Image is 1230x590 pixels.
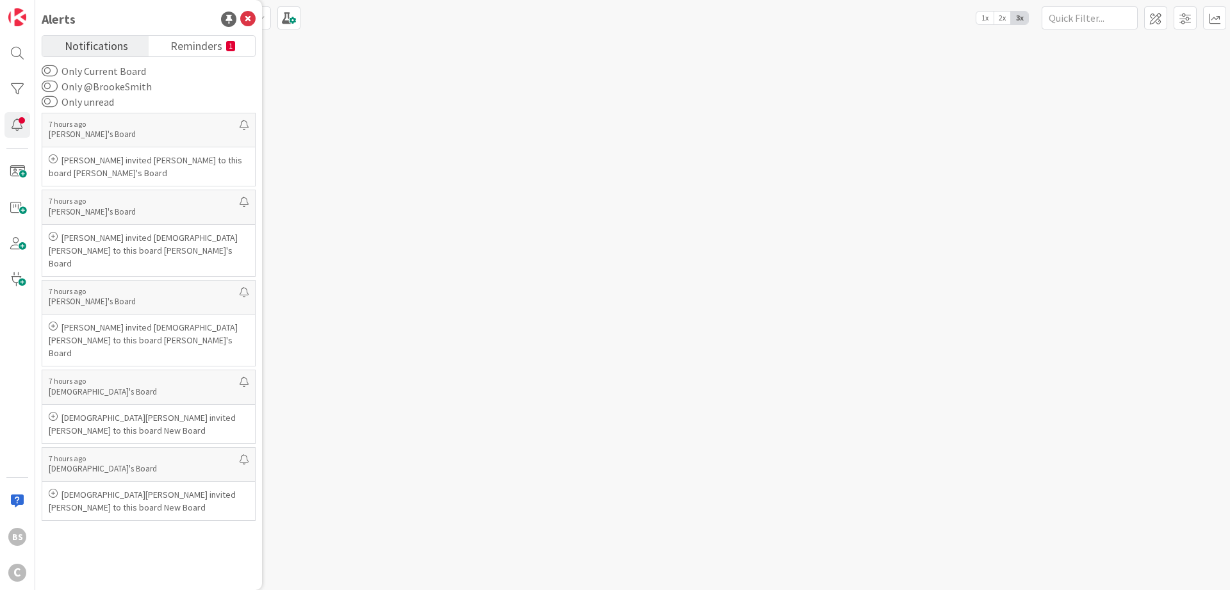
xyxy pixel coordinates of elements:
[49,321,249,359] p: [PERSON_NAME] invited [DEMOGRAPHIC_DATA][PERSON_NAME] to this board [PERSON_NAME]'s Board
[976,12,994,24] span: 1x
[49,377,240,386] p: 7 hours ago
[170,36,222,54] span: Reminders
[65,36,128,54] span: Notifications
[49,386,240,398] p: [DEMOGRAPHIC_DATA]'s Board
[994,12,1011,24] span: 2x
[42,94,114,110] label: Only unread
[49,129,240,140] p: [PERSON_NAME]'s Board
[42,63,146,79] label: Only Current Board
[8,564,26,582] div: C
[226,41,235,51] small: 1
[49,120,240,129] p: 7 hours ago
[49,454,240,463] p: 7 hours ago
[49,296,240,307] p: [PERSON_NAME]'s Board
[49,488,249,514] p: [DEMOGRAPHIC_DATA][PERSON_NAME] invited [PERSON_NAME] to this board New Board
[1042,6,1138,29] input: Quick Filter...
[49,463,240,475] p: [DEMOGRAPHIC_DATA]'s Board
[42,65,58,78] button: Only Current Board
[1011,12,1028,24] span: 3x
[49,206,240,218] p: [PERSON_NAME]'s Board
[49,287,240,296] p: 7 hours ago
[42,95,58,108] button: Only unread
[49,231,249,270] p: [PERSON_NAME] invited [DEMOGRAPHIC_DATA][PERSON_NAME] to this board [PERSON_NAME]'s Board
[49,197,240,206] p: 7 hours ago
[42,79,152,94] label: Only @BrookeSmith
[49,154,249,179] p: [PERSON_NAME] invited [PERSON_NAME] to this board [PERSON_NAME]'s Board
[42,80,58,93] button: Only @BrookeSmith
[49,411,249,437] p: [DEMOGRAPHIC_DATA][PERSON_NAME] invited [PERSON_NAME] to this board New Board
[8,8,26,26] img: Visit kanbanzone.com
[8,528,26,546] div: BS
[42,10,76,29] div: Alerts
